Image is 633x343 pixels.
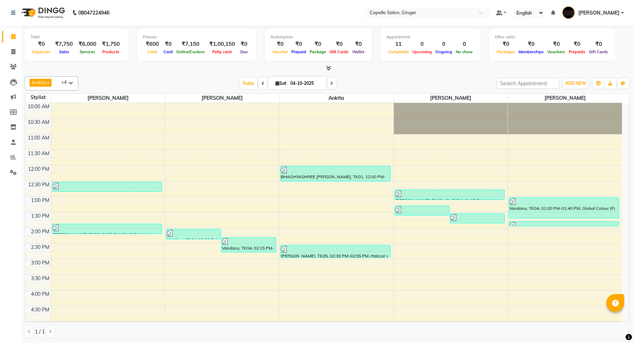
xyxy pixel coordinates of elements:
img: Capello Ginger [562,6,575,19]
div: 2:00 PM [29,228,51,235]
span: +4 [61,79,72,85]
div: ₹0 [162,40,175,48]
div: ₹7,750 [52,40,76,48]
div: ₹0 [238,40,250,48]
span: Products [101,49,121,54]
div: ₹7,150 [175,40,206,48]
img: logo [18,3,67,23]
span: Package [308,49,328,54]
div: Vandana, TK04, 02:00 PM-02:20 PM, Haircut [166,229,221,239]
div: ₹0 [567,40,587,48]
div: 1:30 PM [29,212,51,220]
div: [PERSON_NAME], TK02, 12:30 PM-12:50 PM, Haircut [52,182,162,191]
span: [PERSON_NAME] [165,94,279,103]
div: ₹0 [546,40,567,48]
span: Petty cash [210,49,234,54]
div: [PERSON_NAME], TK03, 01:30 PM-01:50 PM, Haircut [450,214,504,223]
div: ₹0 [495,40,517,48]
div: 4:00 PM [29,290,51,298]
div: 3:00 PM [29,259,51,267]
div: 12:00 PM [27,165,51,173]
div: 12:30 PM [27,181,51,189]
a: x [46,80,49,85]
div: Total [31,34,123,40]
span: Due [238,49,250,54]
span: [PERSON_NAME] [394,94,508,103]
div: ₹6,000 [76,40,99,48]
span: ADD NEW [565,81,586,86]
button: ADD NEW [563,78,588,88]
div: 11:00 AM [26,134,51,142]
span: [PERSON_NAME] [508,94,622,103]
iframe: chat widget [603,315,626,336]
div: [PERSON_NAME], TK03, 01:50 PM-02:10 PM, Haircut [52,224,162,234]
div: Other sales [495,34,610,40]
span: Packages [495,49,517,54]
div: Stylist [25,94,51,101]
div: Finance [143,34,250,40]
span: Gift Cards [328,49,350,54]
span: Wallet [350,49,366,54]
div: [PERSON_NAME], TK05, 02:30 PM-02:55 PM, Haircut + Styling + Shampoo & Conditioner (Loreal) [280,245,390,257]
div: 4:30 PM [29,306,51,314]
span: Vouchers [546,49,567,54]
b: 08047224946 [78,3,109,23]
div: ₹600 [143,40,162,48]
div: [PERSON_NAME], TK02, 12:45 PM-01:05 PM, Haircut [395,190,504,200]
div: Vandana, TK04, 02:15 PM-02:45 PM, [PERSON_NAME] Trim/Shave [221,238,276,252]
span: Upcoming [411,49,434,54]
div: ₹0 [587,40,610,48]
span: Ankita [279,94,393,103]
span: Completed [386,49,411,54]
div: 1:00 PM [29,197,51,204]
div: 5:00 PM [29,322,51,329]
span: 1 / 1 [35,328,45,336]
div: ₹0 [270,40,290,48]
div: Appointment [386,34,474,40]
div: BHAGHYASHREE [PERSON_NAME], TK01, 12:00 PM-12:30 PM, Keratin Spa [280,166,390,181]
span: Sat [274,81,288,86]
span: Today [240,78,257,89]
div: 10:30 AM [26,119,51,126]
span: Cash [146,49,159,54]
span: Prepaid [290,49,308,54]
span: Prepaids [567,49,587,54]
div: ₹0 [350,40,366,48]
span: Memberships [517,49,546,54]
span: Ongoing [434,49,454,54]
span: Sales [57,49,71,54]
div: 0 [454,40,474,48]
span: Card [162,49,175,54]
div: ₹1,750 [99,40,123,48]
div: 0 [434,40,454,48]
div: ₹0 [308,40,328,48]
span: Ankita [32,80,46,85]
div: 11:30 AM [26,150,51,157]
div: ₹0 [517,40,546,48]
span: Voucher [270,49,290,54]
div: ₹0 [328,40,350,48]
span: [PERSON_NAME] [578,9,619,17]
div: ₹0 [290,40,308,48]
span: Expenses [31,49,52,54]
span: Online/Custom [175,49,206,54]
div: 0 [411,40,434,48]
div: Vandana, TK04, 01:00 PM-01:40 PM, Global Colour (F) [509,198,619,218]
div: 10:00 AM [26,103,51,110]
div: [PERSON_NAME], TK03, 01:15 PM-01:35 PM, Haircut [395,206,449,215]
div: ₹1,00,150 [206,40,238,48]
div: Vandana, TK04, 01:45 PM-01:55 PM, Eyebrows (F) [509,222,619,226]
input: 2025-10-04 [288,78,324,89]
div: 11 [386,40,411,48]
span: Gift Cards [587,49,610,54]
input: Search Appointment [497,78,559,89]
div: ₹0 [31,40,52,48]
span: Services [78,49,97,54]
div: 2:30 PM [29,244,51,251]
div: Redemption [270,34,366,40]
span: [PERSON_NAME] [51,94,165,103]
div: 3:30 PM [29,275,51,282]
span: No show [454,49,474,54]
